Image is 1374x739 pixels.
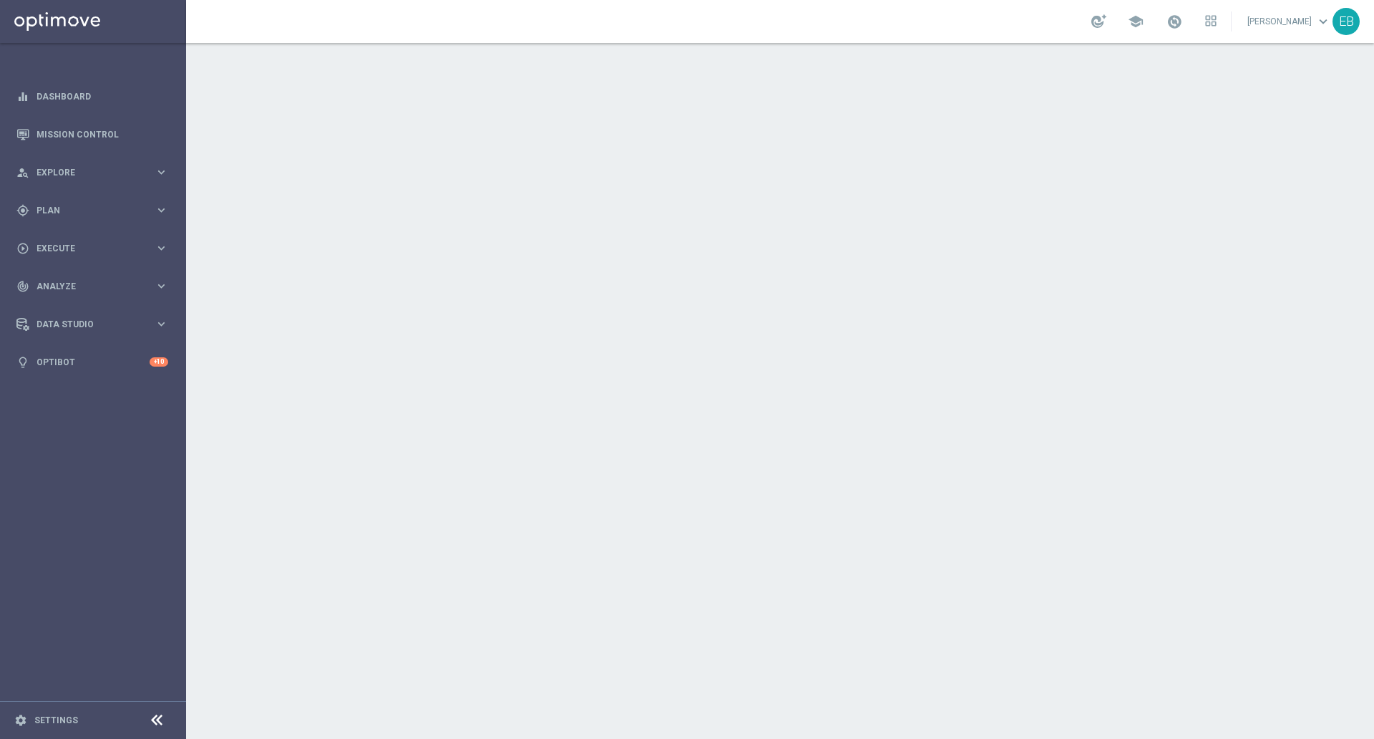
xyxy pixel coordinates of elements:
[36,282,155,291] span: Analyze
[16,242,29,255] i: play_circle_outline
[36,343,150,381] a: Optibot
[16,280,155,293] div: Analyze
[16,280,29,293] i: track_changes
[155,279,168,293] i: keyboard_arrow_right
[16,115,168,153] div: Mission Control
[1315,14,1331,29] span: keyboard_arrow_down
[36,244,155,253] span: Execute
[16,166,29,179] i: person_search
[16,166,155,179] div: Explore
[16,77,168,115] div: Dashboard
[1128,14,1144,29] span: school
[16,319,169,330] button: Data Studio keyboard_arrow_right
[16,242,155,255] div: Execute
[16,356,29,369] i: lightbulb
[16,343,168,381] div: Optibot
[16,243,169,254] button: play_circle_outline Execute keyboard_arrow_right
[36,77,168,115] a: Dashboard
[16,91,169,102] button: equalizer Dashboard
[36,320,155,329] span: Data Studio
[155,241,168,255] i: keyboard_arrow_right
[16,129,169,140] button: Mission Control
[16,204,155,217] div: Plan
[155,317,168,331] i: keyboard_arrow_right
[16,318,155,331] div: Data Studio
[16,205,169,216] button: gps_fixed Plan keyboard_arrow_right
[155,165,168,179] i: keyboard_arrow_right
[16,281,169,292] button: track_changes Analyze keyboard_arrow_right
[16,357,169,368] button: lightbulb Optibot +10
[16,167,169,178] button: person_search Explore keyboard_arrow_right
[36,115,168,153] a: Mission Control
[1332,8,1360,35] div: EB
[14,714,27,727] i: settings
[16,90,29,103] i: equalizer
[16,204,29,217] i: gps_fixed
[34,716,78,725] a: Settings
[36,206,155,215] span: Plan
[36,168,155,177] span: Explore
[1246,11,1332,32] a: [PERSON_NAME]keyboard_arrow_down
[155,203,168,217] i: keyboard_arrow_right
[150,357,168,367] div: +10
